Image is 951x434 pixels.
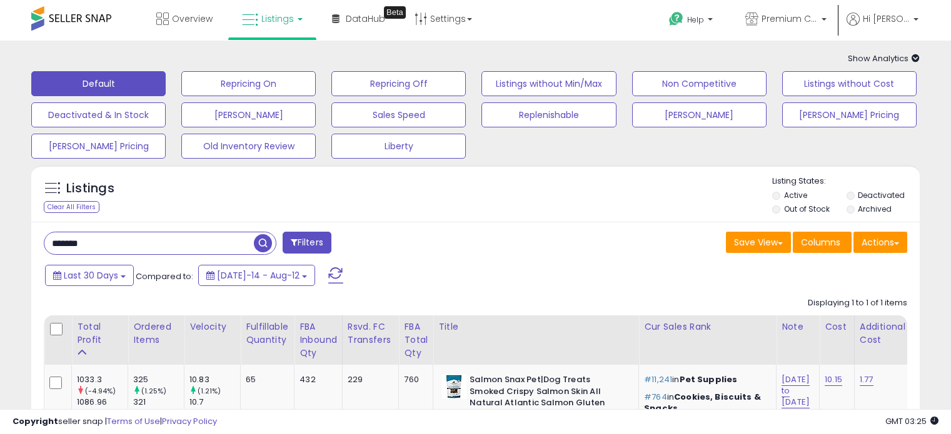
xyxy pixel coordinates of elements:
div: Clear All Filters [44,201,99,213]
a: Hi [PERSON_NAME] [847,12,918,41]
button: Default [31,71,166,96]
button: Filters [283,232,331,254]
div: seller snap | | [13,416,217,428]
span: Compared to: [136,270,193,282]
div: 321 [133,397,184,408]
button: [PERSON_NAME] [181,102,316,127]
div: FBA inbound Qty [299,320,337,360]
div: Cost [825,320,849,333]
a: Help [659,2,725,41]
div: Velocity [189,320,235,333]
div: Additional Cost [860,320,905,347]
a: 10.15 [825,373,842,386]
button: Replenishable [481,102,616,127]
button: Listings without Cost [782,71,917,96]
div: Cur Sales Rank [644,320,771,333]
div: 760 [404,374,423,385]
span: Pet Supplies [680,373,738,385]
i: Get Help [668,11,684,27]
button: Non Competitive [632,71,767,96]
span: Listings [261,12,294,25]
button: Liberty [331,134,466,159]
div: Displaying 1 to 1 of 1 items [808,297,907,309]
span: Hi [PERSON_NAME] [863,12,910,25]
img: 413D7mehfAL._SL40_.jpg [441,374,466,399]
div: 325 [133,374,184,385]
small: (-4.94%) [85,386,116,396]
label: Active [784,190,807,200]
button: Repricing On [181,71,316,96]
div: 1033.3 [77,374,128,385]
span: #11,241 [644,373,672,385]
a: [DATE] to [DATE] [782,373,810,408]
div: Total Profit [77,320,123,347]
label: Out of Stock [784,204,830,214]
label: Archived [858,204,892,214]
small: (1.21%) [198,386,221,396]
span: Help [687,14,704,25]
span: DataHub [346,12,385,25]
p: in [644,392,767,414]
a: Privacy Policy [162,415,217,427]
span: Overview [172,12,213,25]
button: Actions [853,232,907,253]
div: Note [782,320,814,333]
label: Deactivated [858,190,905,200]
button: Save View [726,232,791,253]
div: Tooltip anchor [384,6,406,19]
div: 65 [246,374,284,385]
div: Ordered Items [133,320,179,347]
div: 432 [299,374,333,385]
div: Title [438,320,633,333]
button: Columns [793,232,852,253]
a: Terms of Use [107,415,160,427]
span: Columns [801,236,840,249]
span: [DATE]-14 - Aug-12 [217,269,299,282]
span: Cookies, Biscuits & Snacks [644,391,761,414]
button: Listings without Min/Max [481,71,616,96]
button: [PERSON_NAME] Pricing [31,134,166,159]
span: Last 30 Days [64,269,118,282]
small: (1.25%) [141,386,166,396]
p: Listing States: [772,175,920,187]
button: Old Inventory Review [181,134,316,159]
div: Fulfillable Quantity [246,320,289,347]
div: 1086.96 [77,397,128,408]
span: Show Analytics [848,52,920,64]
span: 2025-09-12 03:25 GMT [885,415,938,427]
button: [DATE]-14 - Aug-12 [198,265,315,286]
button: [PERSON_NAME] [632,102,767,127]
div: 229 [348,374,390,385]
span: #764 [644,391,667,403]
div: 10.83 [189,374,240,385]
strong: Copyright [13,415,58,427]
button: Deactivated & In Stock [31,102,166,127]
a: 1.77 [860,373,873,386]
button: Last 30 Days [45,265,134,286]
div: 10.7 [189,397,240,408]
button: Sales Speed [331,102,466,127]
button: [PERSON_NAME] Pricing [782,102,917,127]
button: Repricing Off [331,71,466,96]
p: in [644,374,767,385]
span: Premium Convenience [762,12,818,25]
div: FBA Total Qty [404,320,428,360]
div: Rsvd. FC Transfers [348,320,394,347]
h5: Listings [66,180,114,197]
